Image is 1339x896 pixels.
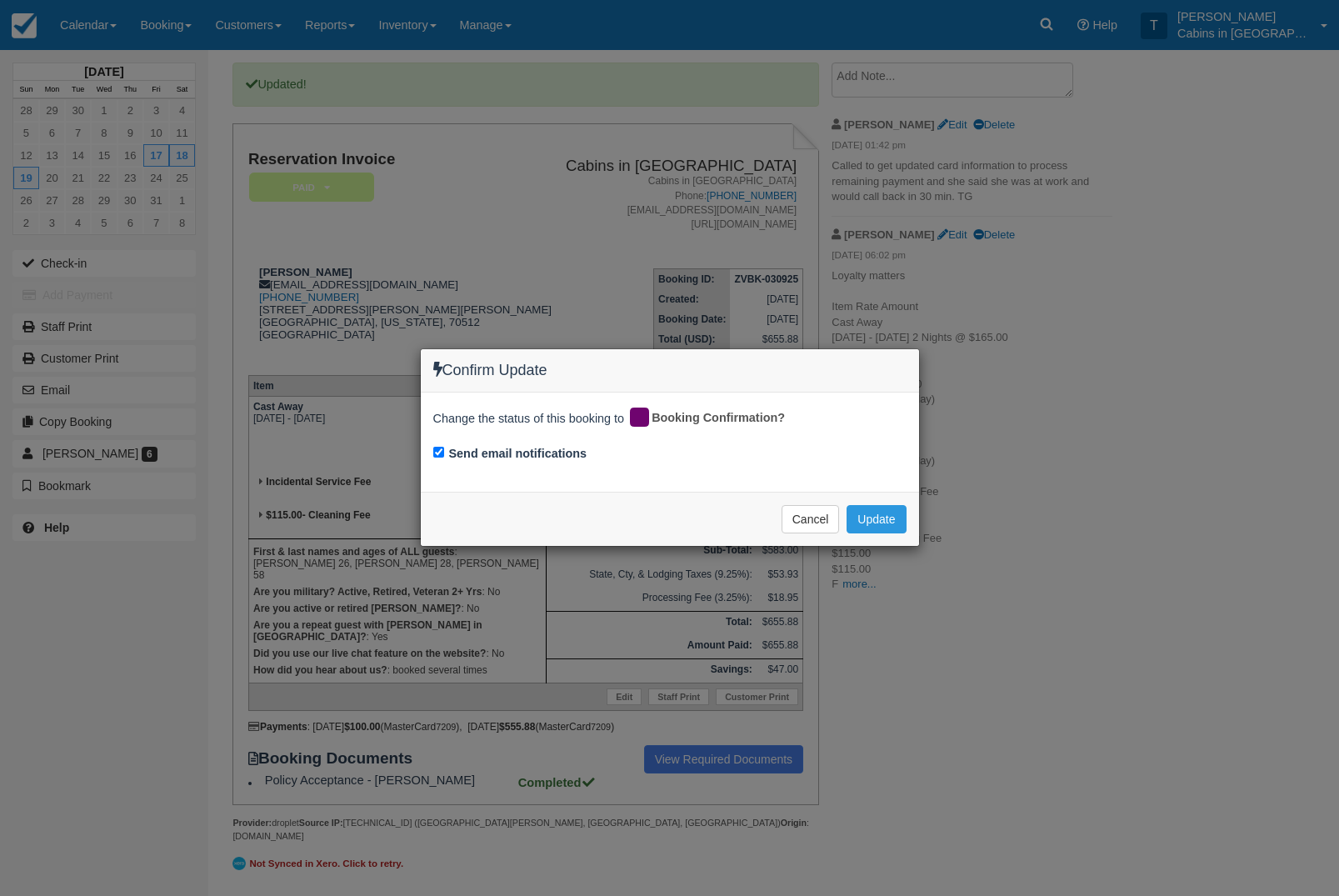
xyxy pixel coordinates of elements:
[782,505,840,533] button: Cancel
[847,505,906,533] button: Update
[433,410,625,432] span: Change the status of this booking to
[627,405,797,432] div: Booking Confirmation?
[433,362,907,379] h4: Confirm Update
[449,445,587,463] label: Send email notifications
